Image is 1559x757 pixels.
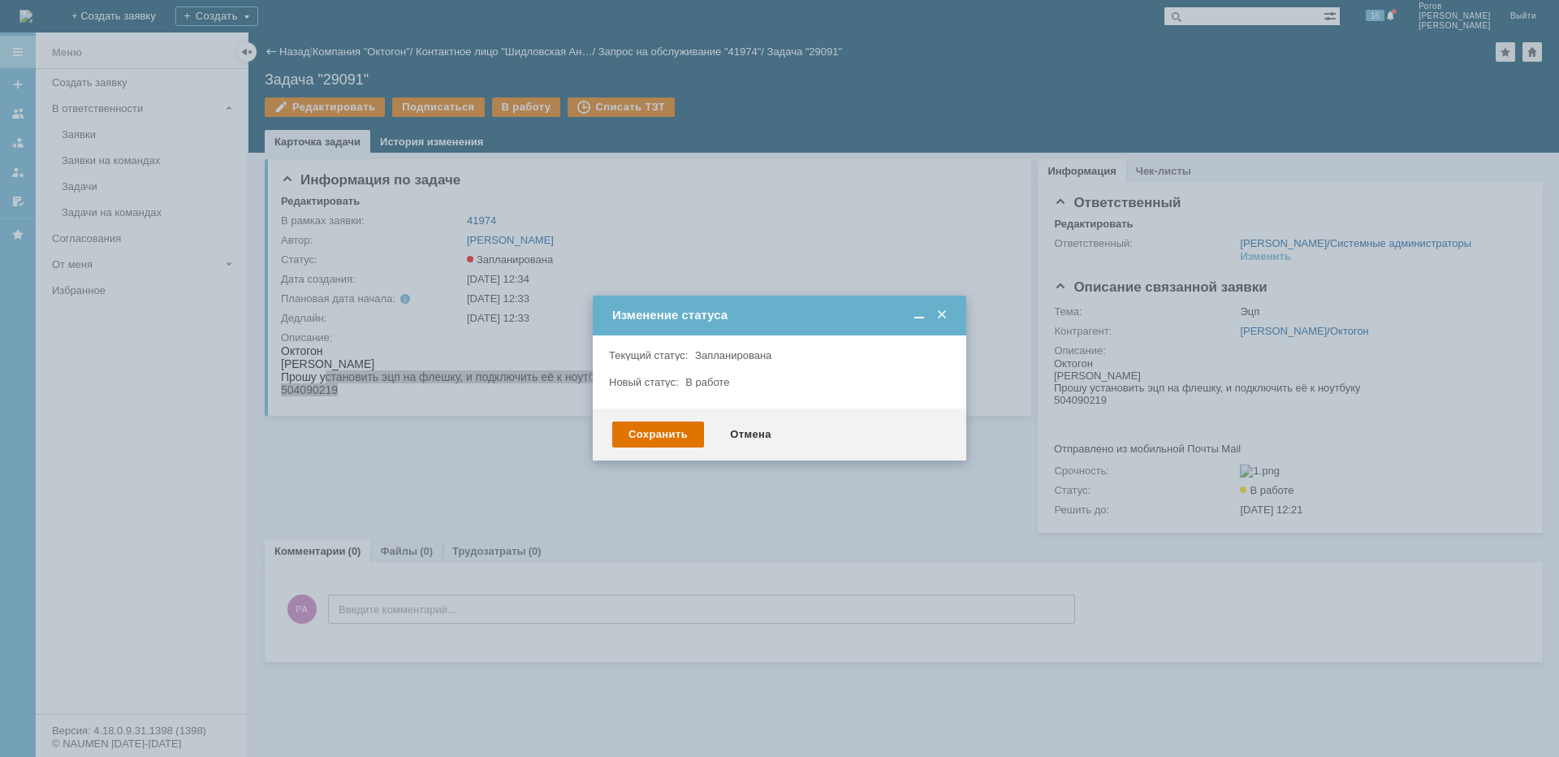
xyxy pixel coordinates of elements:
[609,349,688,361] label: Текущий статус:
[695,349,771,361] span: Запланирована
[911,308,927,322] span: Свернуть (Ctrl + M)
[685,376,729,388] span: В работе
[934,308,950,322] span: Закрыть
[612,308,950,322] div: Изменение статуса
[609,376,679,388] label: Новый статус:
